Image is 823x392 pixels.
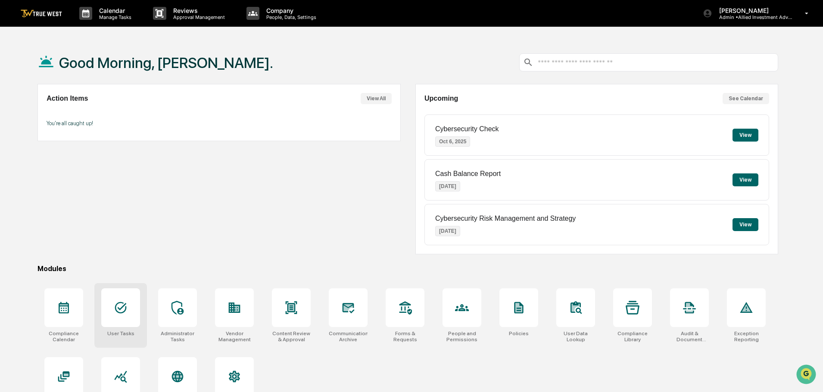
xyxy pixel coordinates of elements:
[47,95,88,102] h2: Action Items
[17,192,54,201] span: Data Lookup
[435,226,460,236] p: [DATE]
[435,136,470,147] p: Oct 6, 2025
[18,66,34,81] img: 8933085812038_c878075ebb4cc5468115_72.jpg
[27,140,70,147] span: [PERSON_NAME]
[47,120,391,127] p: You're all caught up!
[386,330,424,343] div: Forms & Requests
[76,117,94,124] span: [DATE]
[5,173,59,188] a: 🖐️Preclearance
[147,68,157,79] button: Start new chat
[733,129,758,142] button: View
[272,330,311,343] div: Content Review & Approval
[670,330,709,343] div: Audit & Document Logs
[556,330,595,343] div: User Data Lookup
[71,176,107,185] span: Attestations
[92,14,136,20] p: Manage Tasks
[723,93,769,104] button: See Calendar
[158,330,197,343] div: Administrator Tasks
[59,173,110,188] a: 🗄️Attestations
[9,177,16,184] div: 🖐️
[17,176,56,185] span: Preclearance
[39,74,118,81] div: We're available if you need us!
[86,213,104,220] span: Pylon
[424,95,458,102] h2: Upcoming
[435,125,499,133] p: Cybersecurity Check
[613,330,652,343] div: Compliance Library
[21,9,62,18] img: logo
[215,330,254,343] div: Vendor Management
[59,54,273,71] h1: Good Morning, [PERSON_NAME].
[27,117,70,124] span: [PERSON_NAME]
[733,218,758,231] button: View
[92,7,136,14] p: Calendar
[37,265,778,273] div: Modules
[329,330,368,343] div: Communications Archive
[166,7,229,14] p: Reviews
[712,14,792,20] p: Admin • Allied Investment Advisors
[9,193,16,200] div: 🔎
[39,66,141,74] div: Start new chat
[61,213,104,220] a: Powered byPylon
[259,14,321,20] p: People, Data, Settings
[62,177,69,184] div: 🗄️
[9,66,24,81] img: 1746055101610-c473b297-6a78-478c-a979-82029cc54cd1
[361,93,392,104] button: View All
[259,7,321,14] p: Company
[9,109,22,123] img: Tammy Steffen
[435,170,501,178] p: Cash Balance Report
[9,18,157,32] p: How can we help?
[44,330,83,343] div: Compliance Calendar
[72,140,75,147] span: •
[9,96,58,102] div: Past conversations
[733,173,758,186] button: View
[107,330,134,336] div: User Tasks
[509,330,529,336] div: Policies
[5,189,58,204] a: 🔎Data Lookup
[76,140,94,147] span: [DATE]
[795,364,819,387] iframe: Open customer support
[9,132,22,146] img: Tammy Steffen
[435,215,576,222] p: Cybersecurity Risk Management and Strategy
[134,94,157,104] button: See all
[435,181,460,191] p: [DATE]
[712,7,792,14] p: [PERSON_NAME]
[727,330,766,343] div: Exception Reporting
[72,117,75,124] span: •
[166,14,229,20] p: Approval Management
[443,330,481,343] div: People and Permissions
